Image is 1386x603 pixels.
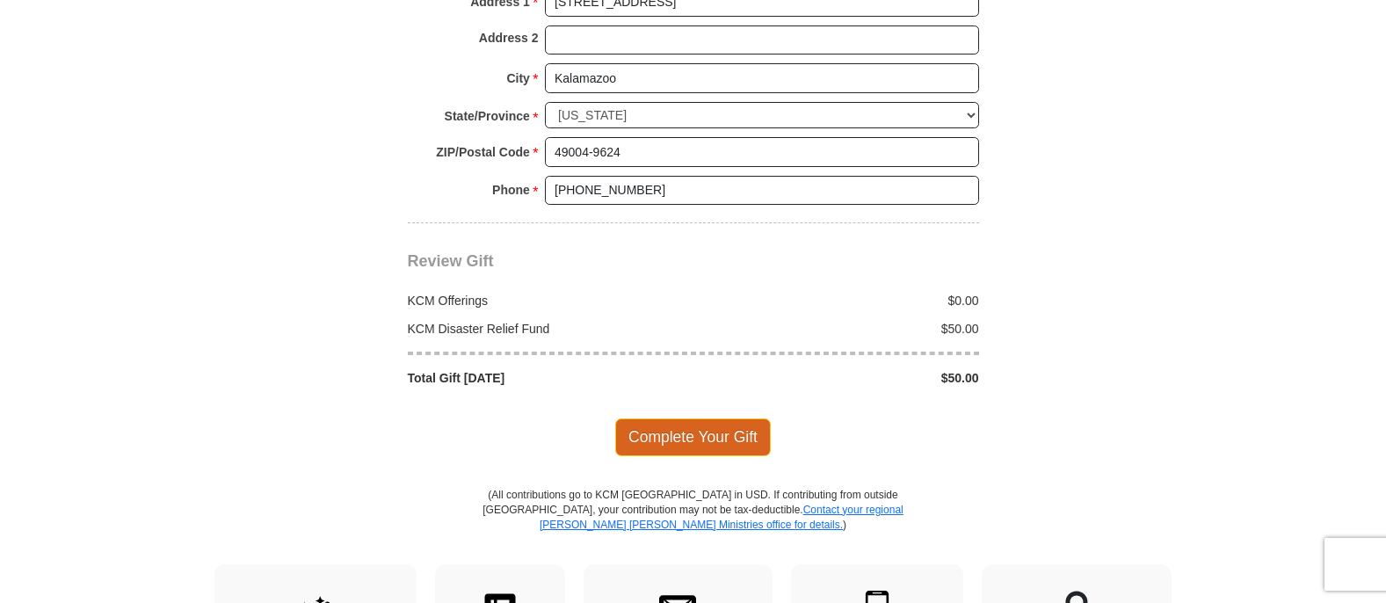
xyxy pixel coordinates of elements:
[492,178,530,202] strong: Phone
[436,140,530,164] strong: ZIP/Postal Code
[408,252,494,270] span: Review Gift
[693,320,989,338] div: $50.00
[540,504,903,531] a: Contact your regional [PERSON_NAME] [PERSON_NAME] Ministries office for details.
[615,418,771,455] span: Complete Your Gift
[693,292,989,309] div: $0.00
[398,369,693,387] div: Total Gift [DATE]
[398,320,693,338] div: KCM Disaster Relief Fund
[398,292,693,309] div: KCM Offerings
[479,25,539,50] strong: Address 2
[506,66,529,91] strong: City
[693,369,989,387] div: $50.00
[445,104,530,128] strong: State/Province
[483,488,904,564] p: (All contributions go to KCM [GEOGRAPHIC_DATA] in USD. If contributing from outside [GEOGRAPHIC_D...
